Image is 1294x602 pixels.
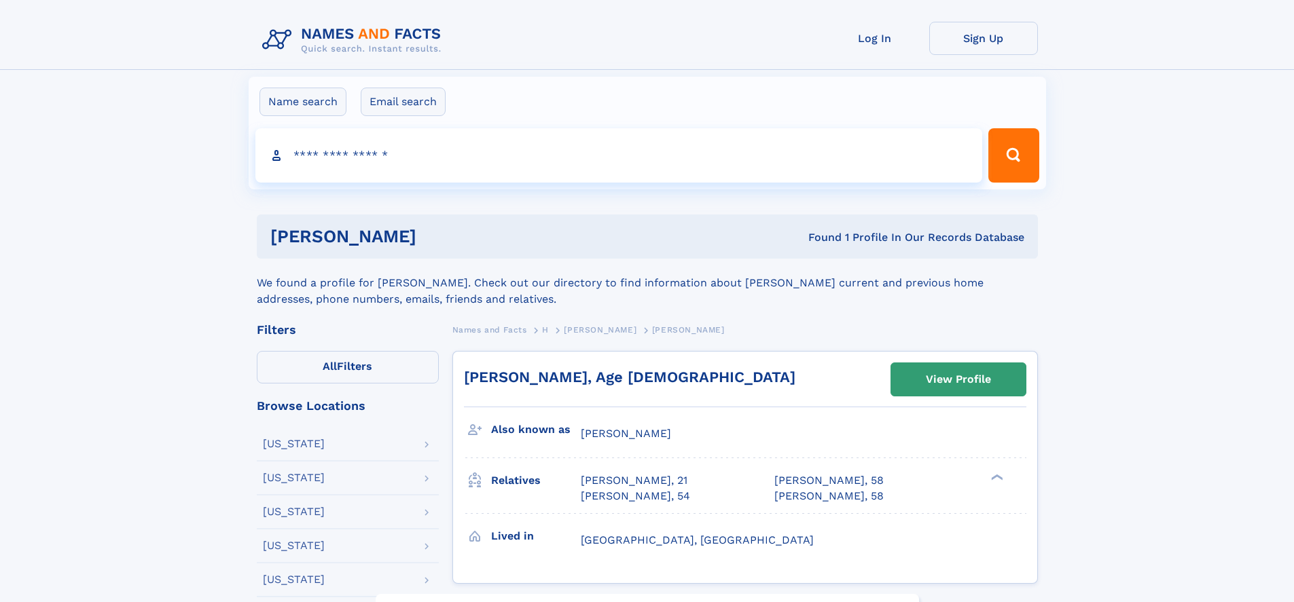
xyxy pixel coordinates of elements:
[270,228,613,245] h1: [PERSON_NAME]
[774,473,884,488] a: [PERSON_NAME], 58
[891,363,1026,396] a: View Profile
[464,369,795,385] a: [PERSON_NAME], Age [DEMOGRAPHIC_DATA]
[263,574,325,585] div: [US_STATE]
[581,427,671,440] span: [PERSON_NAME]
[652,325,725,335] span: [PERSON_NAME]
[361,88,446,116] label: Email search
[491,469,581,492] h3: Relatives
[257,259,1038,307] div: We found a profile for [PERSON_NAME]. Check out our directory to find information about [PERSON_N...
[323,360,337,373] span: All
[581,473,687,488] a: [PERSON_NAME], 21
[259,88,346,116] label: Name search
[581,489,690,504] a: [PERSON_NAME], 54
[263,540,325,551] div: [US_STATE]
[926,364,991,395] div: View Profile
[257,22,452,58] img: Logo Names and Facts
[257,351,439,383] label: Filters
[257,400,439,412] div: Browse Locations
[774,489,884,504] a: [PERSON_NAME], 58
[988,128,1039,183] button: Search Button
[255,128,983,183] input: search input
[564,325,636,335] span: [PERSON_NAME]
[542,325,549,335] span: H
[263,438,325,449] div: [US_STATE]
[491,525,581,548] h3: Lived in
[491,418,581,441] h3: Also known as
[452,321,527,338] a: Names and Facts
[263,506,325,517] div: [US_STATE]
[542,321,549,338] a: H
[257,324,439,336] div: Filters
[988,473,1004,482] div: ❯
[612,230,1024,245] div: Found 1 Profile In Our Records Database
[821,22,929,55] a: Log In
[564,321,636,338] a: [PERSON_NAME]
[929,22,1038,55] a: Sign Up
[263,472,325,483] div: [US_STATE]
[581,533,814,546] span: [GEOGRAPHIC_DATA], [GEOGRAPHIC_DATA]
